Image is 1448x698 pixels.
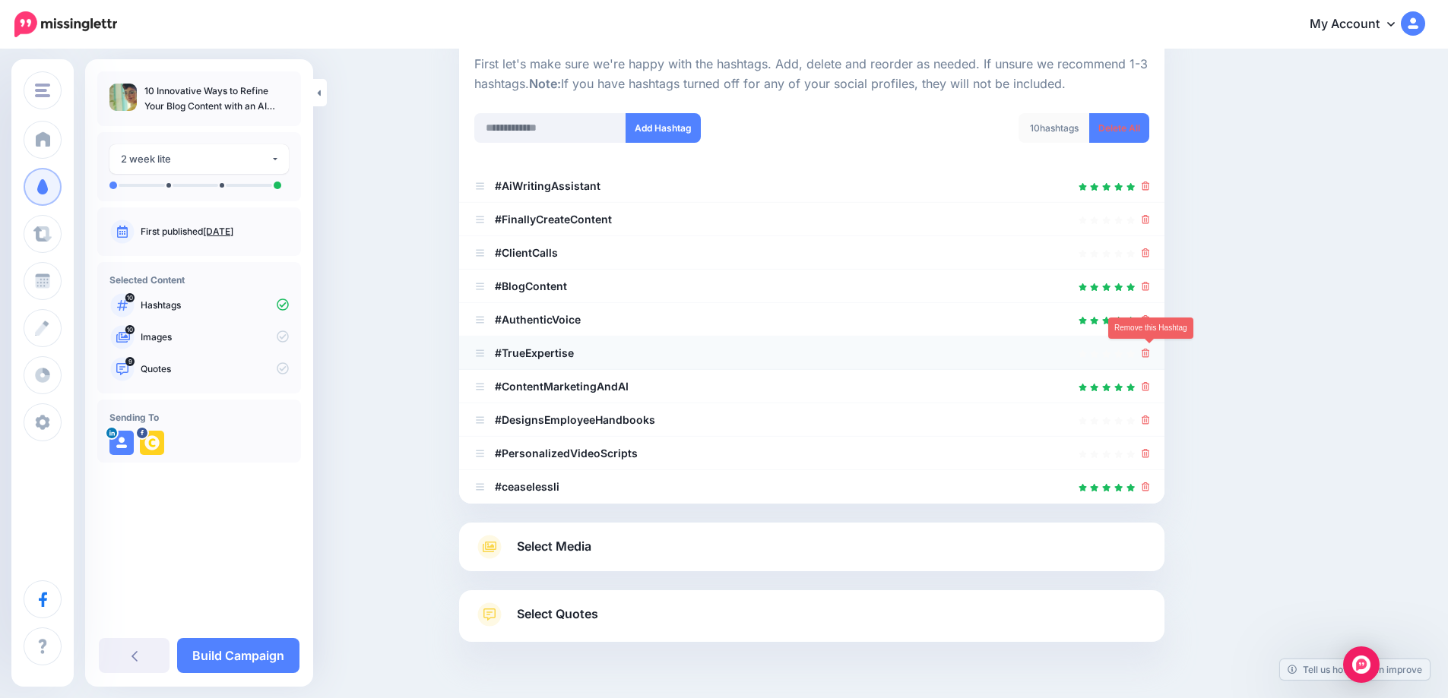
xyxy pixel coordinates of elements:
[495,280,567,292] b: #BlogContent
[474,535,1149,559] a: Select Media
[495,246,558,259] b: #ClientCalls
[1343,646,1380,683] div: Open Intercom Messenger
[109,431,134,455] img: user_default_image.png
[495,380,629,393] b: #ContentMarketingAndAI
[144,84,289,114] p: 10 Innovative Ways to Refine Your Blog Content with an AI Writing Assistant
[109,412,289,423] h4: Sending To
[517,536,591,557] span: Select Media
[474,602,1149,642] a: Select Quotes
[495,346,574,359] b: #TrueExpertise
[1294,6,1425,43] a: My Account
[14,11,117,37] img: Missinglettr
[474,55,1149,504] div: Select Hashtags
[121,150,271,168] div: 2 week lite
[495,447,638,460] b: #PersonalizedVideoScripts
[495,480,559,493] b: #ceaselessli
[474,55,1149,94] p: First let's make sure we're happy with the hashtags. Add, delete and reorder as needed. If unsure...
[1030,122,1040,134] span: 10
[141,225,289,238] p: First published
[1280,659,1430,680] a: Tell us how we can improve
[141,362,289,376] p: Quotes
[495,413,655,426] b: #DesignsEmployeeHandbooks
[1089,113,1149,143] a: Delete All
[626,113,701,143] button: Add Hashtag
[495,313,581,326] b: #AuthenticVoice
[495,213,612,226] b: #FinallyCreateContent
[109,144,289,174] button: 2 week lite
[35,84,50,97] img: menu.png
[140,431,164,455] img: 196676706_108571301444091_499029507392834038_n-bsa103351.png
[109,84,137,111] img: c99c1604d112c0b29c082db84f39848b_thumb.jpg
[109,274,289,286] h4: Selected Content
[495,179,600,192] b: #AiWritingAssistant
[141,298,289,312] p: Hashtags
[141,330,289,344] p: Images
[125,293,135,302] span: 10
[1019,113,1090,143] div: hashtags
[517,604,598,624] span: Select Quotes
[529,76,561,91] b: Note:
[203,226,233,237] a: [DATE]
[125,357,135,366] span: 9
[125,325,135,334] span: 10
